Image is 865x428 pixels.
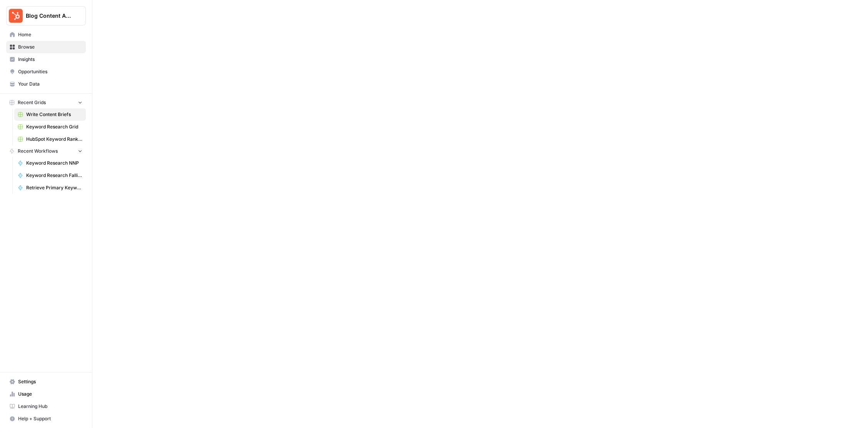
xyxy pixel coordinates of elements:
span: Keyword Research Falling Updates [26,172,82,179]
a: Keyword Research NNP [14,157,86,169]
img: Blog Content Action Plan Logo [9,9,23,23]
span: Settings [18,378,82,385]
span: Learning Hub [18,403,82,410]
a: HubSpot Keyword Rankings _ Pos 1 - 20 - Keyword Rankings - HubSpot.com.csv [14,133,86,145]
a: Write Content Briefs [14,108,86,121]
span: Insights [18,56,82,63]
span: Help + Support [18,415,82,422]
a: Keyword Research Grid [14,121,86,133]
span: Recent Workflows [18,148,58,155]
a: Browse [6,41,86,53]
span: Write Content Briefs [26,111,82,118]
button: Recent Grids [6,97,86,108]
span: Recent Grids [18,99,46,106]
a: Settings [6,376,86,388]
a: Keyword Research Falling Updates [14,169,86,182]
a: Opportunities [6,66,86,78]
a: Insights [6,53,86,66]
span: HubSpot Keyword Rankings _ Pos 1 - 20 - Keyword Rankings - HubSpot.com.csv [26,136,82,143]
a: Your Data [6,78,86,90]
span: Keyword Research NNP [26,160,82,167]
a: Usage [6,388,86,400]
span: Keyword Research Grid [26,123,82,130]
a: Retrieve Primary Keywords Performance [14,182,86,194]
span: Browse [18,44,82,51]
span: Blog Content Action Plan [26,12,72,20]
a: Home [6,29,86,41]
a: Learning Hub [6,400,86,413]
button: Workspace: Blog Content Action Plan [6,6,86,25]
span: Usage [18,391,82,398]
span: Home [18,31,82,38]
span: Opportunities [18,68,82,75]
span: Retrieve Primary Keywords Performance [26,184,82,191]
button: Recent Workflows [6,145,86,157]
button: Help + Support [6,413,86,425]
span: Your Data [18,81,82,88]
